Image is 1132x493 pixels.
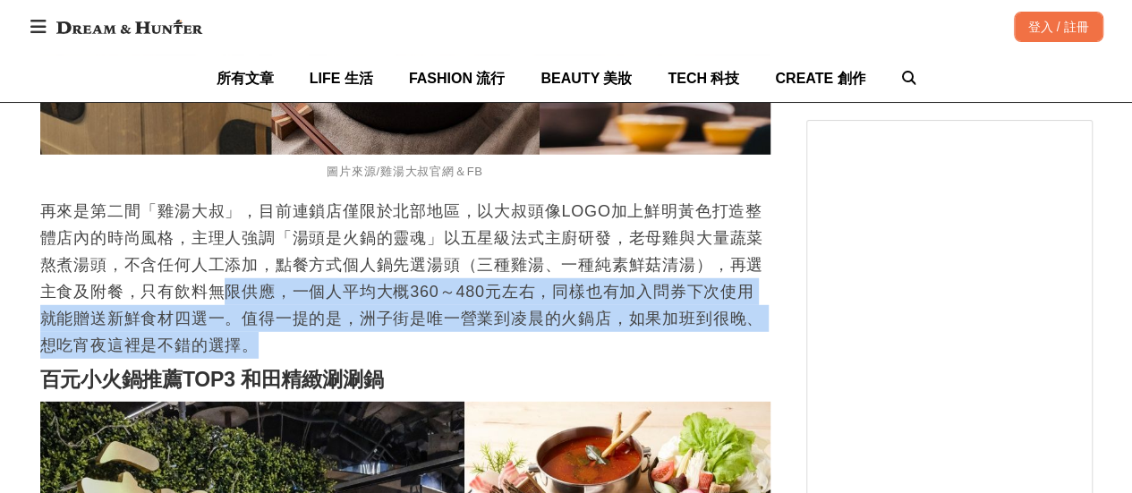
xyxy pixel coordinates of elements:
[775,55,865,102] a: CREATE 創作
[40,198,770,359] p: 再來是第二間「雞湯大叔」，目前連鎖店僅限於北部地區，以大叔頭像LOGO加上鮮明黃色打造整體店內的時尚風格，主理人強調「湯頭是火鍋的靈魂」以五星級法式主廚研發，老母雞與大量蔬菜熬煮湯頭，不含任何人...
[310,71,373,86] span: LIFE 生活
[409,71,506,86] span: FASHION 流行
[217,71,274,86] span: 所有文章
[310,55,373,102] a: LIFE 生活
[540,55,632,102] a: BEAUTY 美妝
[47,11,211,43] img: Dream & Hunter
[775,71,865,86] span: CREATE 創作
[668,55,739,102] a: TECH 科技
[540,71,632,86] span: BEAUTY 美妝
[40,368,770,393] h2: ‌‌百元小火鍋推薦TOP3 和田精緻涮涮鍋
[327,165,482,178] span: 圖片來源/雞湯大叔官網＆FB
[217,55,274,102] a: 所有文章
[668,71,739,86] span: TECH 科技
[1014,12,1103,42] div: 登入 / 註冊
[409,55,506,102] a: FASHION 流行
